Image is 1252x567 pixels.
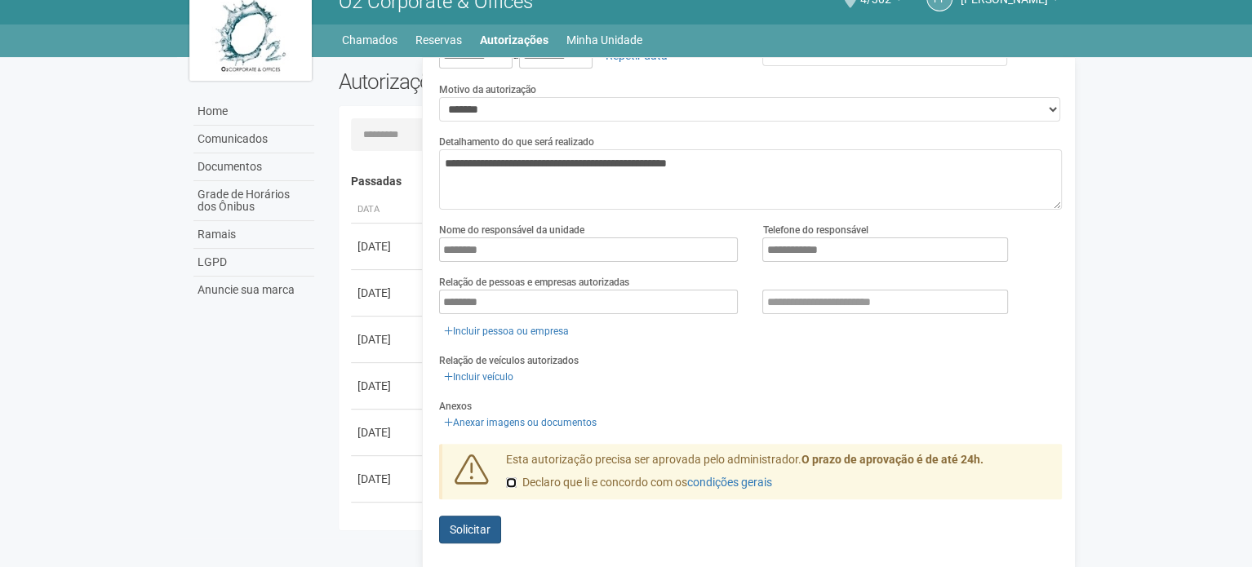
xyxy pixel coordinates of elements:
a: Anuncie sua marca [193,277,314,303]
a: Home [193,98,314,126]
a: Anexar imagens ou documentos [439,414,602,432]
a: Comunicados [193,126,314,153]
a: Documentos [193,153,314,181]
a: condições gerais [687,476,772,489]
a: Autorizações [480,29,548,51]
h2: Autorizações [339,69,688,94]
div: [DATE] [357,238,418,255]
div: [DATE] [357,424,418,441]
a: Reservas [415,29,462,51]
div: Esta autorização precisa ser aprovada pelo administrador. [494,452,1062,499]
div: [DATE] [357,378,418,394]
button: Solicitar [439,516,501,543]
input: Declaro que li e concordo com oscondições gerais [506,477,517,488]
a: Ramais [193,221,314,249]
label: Anexos [439,399,472,414]
a: Minha Unidade [566,29,642,51]
label: Telefone do responsável [762,223,868,237]
a: Chamados [342,29,397,51]
div: [DATE] [357,517,418,534]
div: [DATE] [357,471,418,487]
span: Solicitar [450,523,491,536]
th: Data [351,197,424,224]
a: LGPD [193,249,314,277]
strong: O prazo de aprovação é de até 24h. [801,453,983,466]
label: Nome do responsável da unidade [439,223,584,237]
label: Declaro que li e concordo com os [506,475,772,491]
h4: Passadas [351,175,1050,188]
a: Incluir pessoa ou empresa [439,322,574,340]
label: Relação de pessoas e empresas autorizadas [439,275,629,290]
label: Detalhamento do que será realizado [439,135,594,149]
a: Incluir veículo [439,368,518,386]
div: [DATE] [357,331,418,348]
label: Motivo da autorização [439,82,536,97]
div: [DATE] [357,285,418,301]
label: Relação de veículos autorizados [439,353,579,368]
a: Grade de Horários dos Ônibus [193,181,314,221]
